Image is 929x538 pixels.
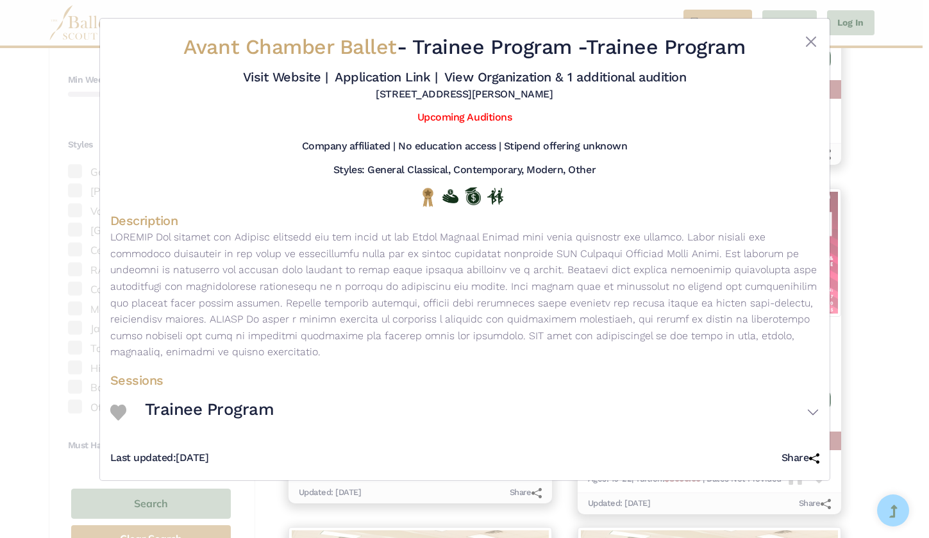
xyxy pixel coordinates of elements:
[504,140,627,153] h5: Stipend offering unknown
[169,34,760,61] h2: - Trainee Program
[417,111,512,123] a: Upcoming Auditions
[465,187,481,205] img: Offers Scholarship
[145,399,274,421] h3: Trainee Program
[110,405,126,421] img: Heart
[145,394,819,431] button: Trainee Program
[376,88,553,101] h5: [STREET_ADDRESS][PERSON_NAME]
[243,69,328,85] a: Visit Website |
[487,188,503,205] img: In Person
[110,451,209,465] h5: [DATE]
[110,212,819,229] h4: Description
[335,69,437,85] a: Application Link |
[110,451,176,464] span: Last updated:
[110,372,819,389] h4: Sessions
[420,187,436,207] img: National
[803,34,819,49] button: Close
[333,164,596,177] h5: Styles: General Classical, Contemporary, Modern, Other
[302,140,396,153] h5: Company affiliated |
[444,69,686,85] a: View Organization & 1 additional audition
[442,189,458,203] img: Offers Financial Aid
[412,35,586,59] span: Trainee Program -
[398,140,501,153] h5: No education access |
[782,451,819,465] h5: Share
[110,229,819,360] p: LOREMIP Dol sitamet con Adipisc elitsedd eiu tem incid ut lab Etdol Magnaal Enimad mini venia qui...
[183,35,396,59] span: Avant Chamber Ballet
